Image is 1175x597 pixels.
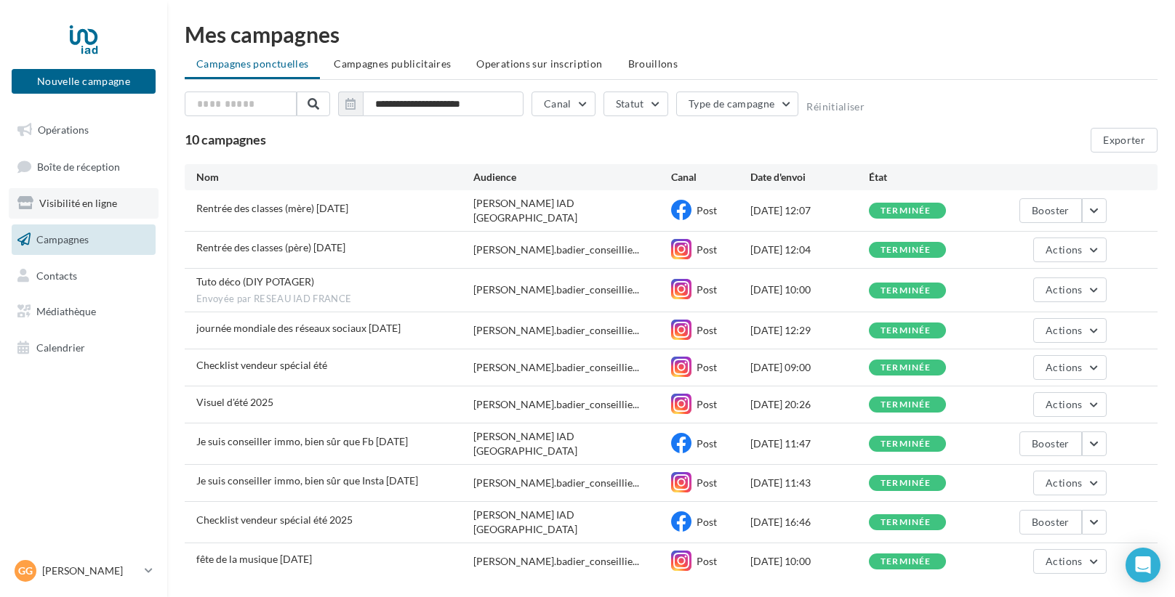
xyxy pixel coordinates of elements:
p: [PERSON_NAME] [42,564,139,578]
span: 10 campagnes [185,131,266,147]
span: Campagnes publicitaires [334,57,451,70]
a: Campagnes [9,224,159,255]
div: [DATE] 12:29 [750,323,869,338]
button: Exporter [1091,128,1158,153]
span: Médiathèque [36,305,96,317]
span: Campagnes [36,233,89,245]
span: Post [697,555,717,567]
span: Visibilité en ligne [39,197,117,209]
span: [PERSON_NAME].badier_conseillie... [473,476,639,490]
div: terminée [881,286,931,296]
div: terminée [881,245,931,255]
span: [PERSON_NAME].badier_conseillie... [473,283,639,297]
div: [DATE] 16:46 [750,515,869,529]
div: [DATE] 12:07 [750,203,869,218]
div: [PERSON_NAME] IAD [GEOGRAPHIC_DATA] [473,508,671,537]
span: [PERSON_NAME].badier_conseillie... [473,243,639,257]
span: Post [697,516,717,528]
span: Post [697,243,717,256]
span: Checklist vendeur spécial été 2025 [196,513,353,526]
div: [DATE] 11:43 [750,476,869,490]
a: Médiathèque [9,296,159,327]
a: Calendrier [9,333,159,363]
div: [DATE] 10:00 [750,554,869,569]
div: terminée [881,326,931,336]
button: Actions [1033,549,1106,574]
span: Post [697,476,717,489]
span: [PERSON_NAME].badier_conseillie... [473,554,639,569]
div: Open Intercom Messenger [1126,548,1160,582]
a: Visibilité en ligne [9,188,159,219]
button: Type de campagne [676,92,799,116]
button: Actions [1033,471,1106,495]
span: Je suis conseiller immo, bien sûr que Fb 22 Juin 2025 [196,435,408,447]
button: Actions [1033,392,1106,417]
div: terminée [881,400,931,410]
div: [DATE] 11:47 [750,436,869,451]
button: Réinitialiser [806,101,865,113]
a: Gg [PERSON_NAME] [12,557,156,585]
div: [DATE] 09:00 [750,360,869,375]
span: Operations sur inscription [476,57,602,70]
button: Booster [1019,198,1081,223]
div: terminée [881,479,931,488]
div: [DATE] 12:04 [750,243,869,257]
span: Checklist vendeur spécial été [196,359,327,371]
div: Canal [671,170,750,184]
div: [PERSON_NAME] IAD [GEOGRAPHIC_DATA] [473,196,671,225]
span: Boîte de réception [37,160,120,172]
div: [DATE] 10:00 [750,283,869,297]
a: Contacts [9,261,159,291]
div: [DATE] 20:26 [750,397,869,412]
span: Contacts [36,269,77,281]
span: Actions [1046,243,1082,256]
span: Post [697,204,717,216]
button: Nouvelle campagne [12,69,156,94]
span: Tuto déco (DIY POTAGER) [196,275,314,288]
a: Boîte de réception [9,151,159,182]
span: Actions [1046,361,1082,373]
span: Visuel d'été 2025 [196,396,273,408]
div: Mes campagnes [185,23,1158,45]
span: Je suis conseiller immo, bien sûr que Insta 22 Juin 2025 [196,474,418,487]
span: Post [697,437,717,450]
button: Statut [603,92,668,116]
span: Post [697,398,717,410]
span: Actions [1046,283,1082,296]
span: [PERSON_NAME].badier_conseillie... [473,397,639,412]
span: fête de la musique 20-06-25 [196,553,312,565]
button: Actions [1033,237,1106,262]
span: Rentrée des classes (mère) Septembre 2025 [196,202,348,214]
span: Actions [1046,476,1082,489]
div: Date d'envoi [750,170,869,184]
div: terminée [881,518,931,527]
button: Actions [1033,355,1106,380]
span: [PERSON_NAME].badier_conseillie... [473,323,639,338]
button: Actions [1033,318,1106,343]
button: Canal [532,92,595,116]
div: [PERSON_NAME] IAD [GEOGRAPHIC_DATA] [473,429,671,458]
span: Calendrier [36,341,85,354]
div: terminée [881,206,931,216]
a: Opérations [9,115,159,145]
div: État [869,170,987,184]
span: Envoyée par RESEAU IAD FRANCE [196,293,473,306]
div: terminée [881,363,931,373]
span: Gg [18,564,33,578]
span: Actions [1046,398,1082,410]
div: terminée [881,557,931,566]
span: Actions [1046,324,1082,336]
button: Booster [1019,431,1081,456]
div: Audience [473,170,671,184]
div: terminée [881,439,931,449]
span: Actions [1046,555,1082,567]
span: Rentrée des classes (père) Sept 2025 [196,241,345,253]
span: Opérations [38,123,89,136]
span: Post [697,361,717,373]
span: Post [697,283,717,296]
button: Actions [1033,277,1106,302]
div: Nom [196,170,473,184]
span: Post [697,324,717,336]
span: Brouillons [628,57,678,70]
span: [PERSON_NAME].badier_conseillie... [473,360,639,375]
